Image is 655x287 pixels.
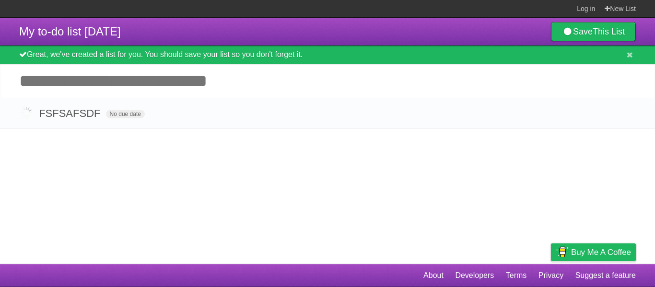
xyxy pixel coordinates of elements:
img: Buy me a coffee [556,244,569,260]
span: My to-do list [DATE] [19,25,121,38]
span: FSFSAFSDF [39,107,103,119]
a: Terms [506,266,527,285]
a: Privacy [538,266,563,285]
span: No due date [106,110,145,118]
a: About [423,266,444,285]
a: Developers [455,266,494,285]
label: Done [19,105,34,120]
span: Buy me a coffee [571,244,631,261]
a: SaveThis List [551,22,636,41]
b: This List [593,27,625,36]
a: Buy me a coffee [551,243,636,261]
a: Suggest a feature [575,266,636,285]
